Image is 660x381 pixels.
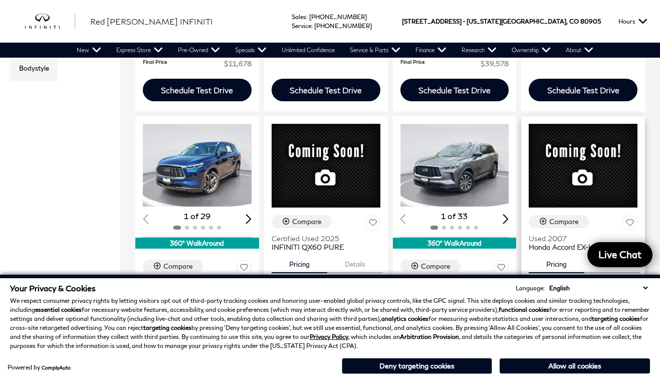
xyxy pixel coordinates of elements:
button: details tab [327,251,383,273]
div: Schedule Test Drive - INFINITI QX60 LUXE [400,79,509,101]
img: 2025 INFINITI QX60 PURE 1 [400,124,511,207]
div: Schedule Test Drive - INFINITI QX50 Sensory [529,79,637,101]
span: Final Price [400,58,481,69]
div: 1 of 33 [400,211,509,222]
div: Next slide [503,214,509,224]
a: Privacy Policy [310,333,348,340]
a: Ownership [504,43,558,58]
a: infiniti [25,14,75,30]
strong: functional cookies [499,306,549,313]
strong: targeting cookies [143,324,191,331]
span: Service [292,22,311,30]
a: Express Store [109,43,170,58]
img: INFINITI [25,14,75,30]
span: Certified Used 2025 [272,234,373,243]
div: Schedule Test Drive [418,85,491,95]
button: Save Vehicle [494,260,509,278]
img: 2025 INFINITI QX60 LUXE 1 [143,124,254,207]
nav: Main Navigation [69,43,601,58]
a: Used 2007Honda Accord EX-L [529,234,637,251]
img: 2007 Honda Accord EX-L [529,124,637,208]
select: Language Select [547,283,650,293]
span: Used 2007 [529,234,630,243]
div: Schedule Test Drive - INFINITI QX55 LUXE [272,79,380,101]
strong: analytics cookies [381,315,428,322]
button: Save Vehicle [365,215,380,234]
a: New [69,43,109,58]
div: Next slide [246,214,252,224]
div: 1 / 2 [143,124,254,207]
a: Research [454,43,504,58]
span: Live Chat [593,248,646,261]
button: Compare Vehicle [143,260,203,273]
strong: Arbitration Provision [400,333,459,340]
a: [PHONE_NUMBER] [309,13,367,21]
button: pricing tab [272,251,327,273]
div: 360° WalkAround [393,238,517,249]
button: Deny targeting cookies [342,358,492,374]
a: Final Price $11,678 [143,58,252,69]
strong: essential cookies [35,306,82,313]
div: Schedule Test Drive - INFINITI Q50 Premium [143,79,252,101]
button: Compare Vehicle [400,260,461,273]
div: 360° WalkAround [135,238,259,249]
strong: targeting cookies [592,315,640,322]
div: Compare [421,262,451,271]
div: Compare [292,217,322,226]
a: Specials [228,43,274,58]
span: Honda Accord EX-L [529,243,630,251]
div: Bodystyle [19,63,49,74]
p: We respect consumer privacy rights by letting visitors opt out of third-party tracking cookies an... [10,296,650,350]
button: Save Vehicle [622,215,637,234]
div: Schedule Test Drive [290,85,362,95]
span: $39,578 [481,58,509,69]
div: 1 / 2 [400,124,511,207]
img: 2025 INFINITI QX60 PURE [272,124,380,208]
button: Allow all cookies [500,358,650,373]
span: Final Price [143,58,224,69]
button: Save Vehicle [237,260,252,278]
a: ComplyAuto [42,364,71,370]
span: : [311,22,313,30]
button: Compare Vehicle [529,215,589,228]
a: Service & Parts [342,43,408,58]
span: Sales [292,13,306,21]
a: Certified Used 2025INFINITI QX60 PURE [272,234,380,251]
div: Powered by [8,364,71,370]
div: Language: [516,285,545,291]
a: Final Price $39,578 [400,58,509,69]
a: About [558,43,601,58]
span: Your Privacy & Cookies [10,283,96,293]
span: : [306,13,308,21]
span: INFINITI QX60 PURE [272,243,373,251]
span: Red [PERSON_NAME] INFINITI [90,17,213,26]
div: Compare [549,217,579,226]
a: Finance [408,43,454,58]
div: Compare [163,262,193,271]
a: Pre-Owned [170,43,228,58]
div: Schedule Test Drive [547,85,619,95]
button: details tab [584,251,640,273]
a: Red [PERSON_NAME] INFINITI [90,16,213,28]
div: Schedule Test Drive [161,85,233,95]
button: pricing tab [529,251,584,273]
a: [STREET_ADDRESS] • [US_STATE][GEOGRAPHIC_DATA], CO 80905 [402,18,601,25]
button: Compare Vehicle [272,215,332,228]
div: BodystyleBodystyle [10,35,58,81]
a: Live Chat [587,242,652,267]
a: [PHONE_NUMBER] [314,22,372,30]
div: 1 of 29 [143,211,252,222]
span: $11,678 [224,58,252,69]
a: Unlimited Confidence [274,43,342,58]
